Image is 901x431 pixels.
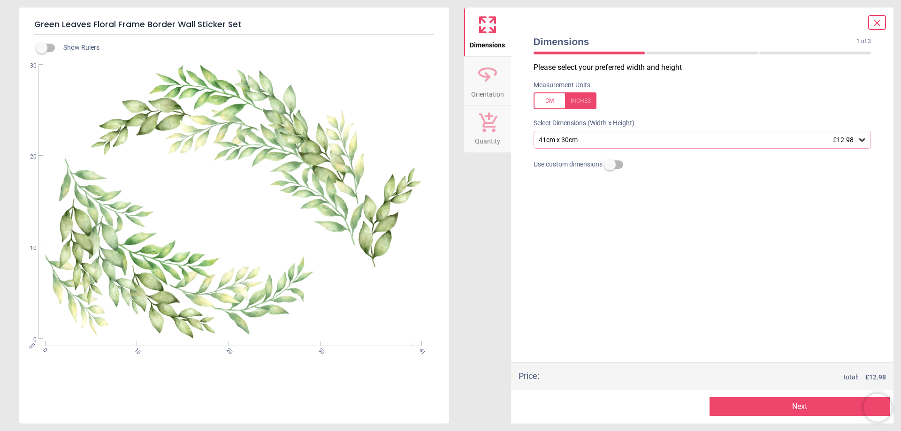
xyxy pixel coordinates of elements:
span: 41 [417,347,423,353]
span: £12.98 [833,136,854,144]
span: 0 [19,336,37,344]
div: Show Rulers [42,42,449,53]
button: Dimensions [464,8,511,56]
button: Quantity [464,106,511,152]
span: Dimensions [534,35,857,48]
button: Orientation [464,57,511,106]
h5: Green Leaves Floral Frame Border Wall Sticker Set [34,15,434,35]
div: Total: [553,373,886,382]
span: Dimensions [470,36,505,50]
span: 30 [316,347,322,353]
span: Orientation [471,85,504,99]
span: Use custom dimensions [534,160,603,169]
span: 20 [19,153,37,161]
span: 10 [133,347,139,353]
span: 12.98 [869,373,886,381]
span: 1 of 3 [856,38,871,45]
label: Select Dimensions (Width x Height) [526,119,634,128]
span: 10 [19,244,37,252]
span: 20 [224,347,230,353]
label: Measurement Units [534,81,590,90]
span: cm [27,341,36,350]
div: 41cm x 30cm [538,136,858,144]
div: Price : [519,370,539,382]
p: Please select your preferred width and height [534,62,879,73]
button: Next [710,397,890,416]
iframe: Brevo live chat [863,393,892,422]
span: 0 [41,347,47,353]
span: 30 [19,62,37,70]
span: £ [865,373,886,382]
span: Quantity [475,132,500,146]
